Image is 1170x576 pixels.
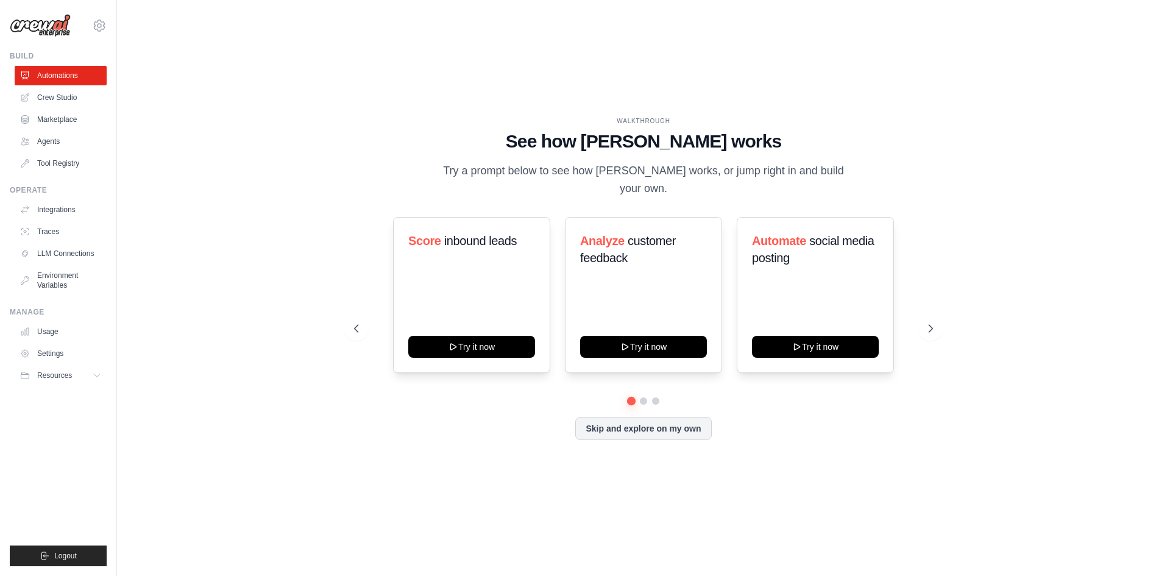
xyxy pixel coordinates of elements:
span: Resources [37,371,72,380]
button: Logout [10,546,107,566]
div: Build [10,51,107,61]
span: social media posting [752,234,874,265]
p: Try a prompt below to see how [PERSON_NAME] works, or jump right in and build your own. [439,162,848,198]
a: Crew Studio [15,88,107,107]
button: Skip and explore on my own [575,417,711,440]
div: WALKTHROUGH [354,116,933,126]
iframe: Chat Widget [1109,517,1170,576]
span: inbound leads [444,234,517,247]
a: Marketplace [15,110,107,129]
img: Logo [10,14,71,37]
h1: See how [PERSON_NAME] works [354,130,933,152]
span: Analyze [580,234,625,247]
a: Agents [15,132,107,151]
a: Usage [15,322,107,341]
span: Logout [54,551,77,561]
a: Automations [15,66,107,85]
a: Settings [15,344,107,363]
span: customer feedback [580,234,676,265]
span: Score [408,234,441,247]
a: Environment Variables [15,266,107,295]
a: Traces [15,222,107,241]
button: Try it now [752,336,879,358]
div: Operate [10,185,107,195]
div: Manage [10,307,107,317]
a: Integrations [15,200,107,219]
span: Automate [752,234,806,247]
button: Try it now [580,336,707,358]
a: Tool Registry [15,154,107,173]
a: LLM Connections [15,244,107,263]
button: Resources [15,366,107,385]
button: Try it now [408,336,535,358]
